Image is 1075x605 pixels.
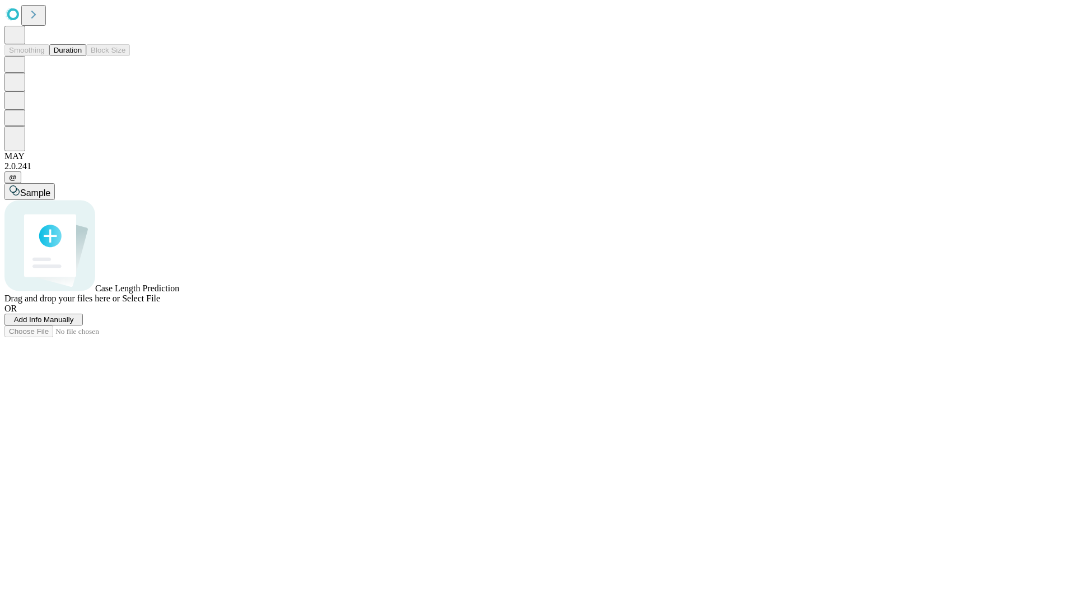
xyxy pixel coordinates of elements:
[4,304,17,313] span: OR
[122,294,160,303] span: Select File
[4,183,55,200] button: Sample
[4,161,1071,171] div: 2.0.241
[4,44,49,56] button: Smoothing
[14,315,74,324] span: Add Info Manually
[20,188,50,198] span: Sample
[4,294,120,303] span: Drag and drop your files here or
[4,314,83,325] button: Add Info Manually
[4,171,21,183] button: @
[86,44,130,56] button: Block Size
[9,173,17,182] span: @
[95,283,179,293] span: Case Length Prediction
[4,151,1071,161] div: MAY
[49,44,86,56] button: Duration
